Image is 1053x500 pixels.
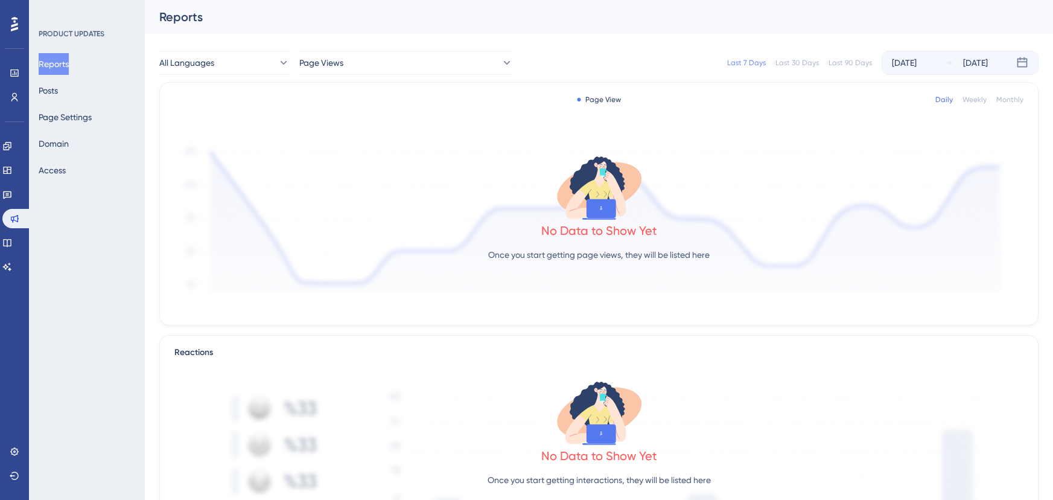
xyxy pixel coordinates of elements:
div: No Data to Show Yet [541,447,657,464]
div: Page View [577,95,621,104]
div: Weekly [962,95,987,104]
div: [DATE] [892,56,917,70]
div: Daily [935,95,953,104]
div: Reports [159,8,1008,25]
span: All Languages [159,56,214,70]
div: Last 7 Days [727,58,766,68]
button: Access [39,159,66,181]
p: Once you start getting page views, they will be listed here [488,248,710,262]
div: [DATE] [963,56,988,70]
span: Page Views [299,56,343,70]
div: Last 90 Days [829,58,872,68]
button: Reports [39,53,69,75]
button: All Languages [159,51,290,75]
div: No Data to Show Yet [541,222,657,239]
div: Reactions [174,345,1023,360]
div: Monthly [996,95,1023,104]
div: PRODUCT UPDATES [39,29,104,39]
button: Domain [39,133,69,155]
button: Posts [39,80,58,101]
div: Last 30 Days [775,58,819,68]
button: Page Views [299,51,513,75]
p: Once you start getting interactions, they will be listed here [488,473,711,487]
button: Page Settings [39,106,92,128]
